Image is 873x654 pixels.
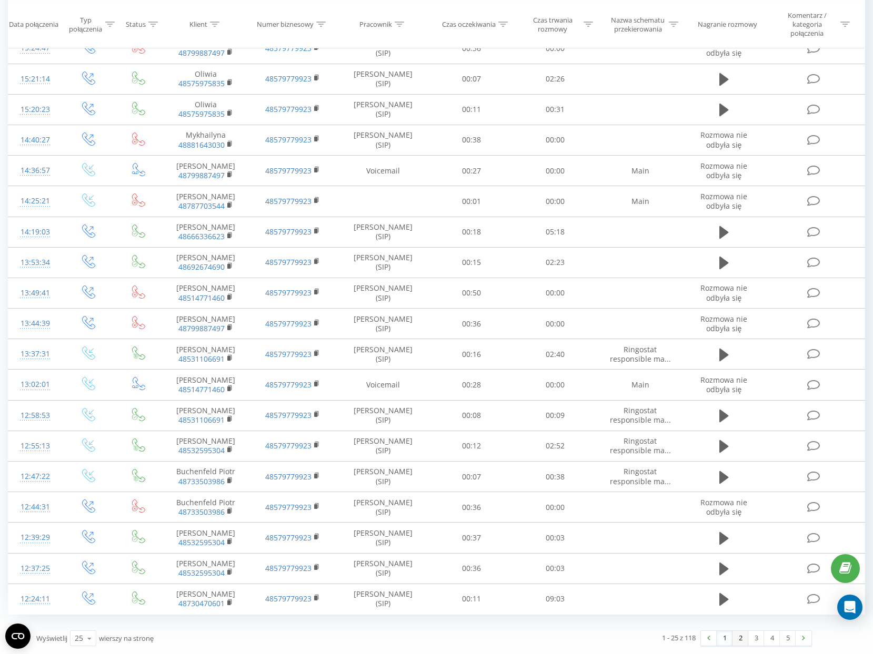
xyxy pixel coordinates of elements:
span: Ringostat responsible ma... [610,344,671,364]
a: 48531106691 [178,415,225,425]
td: Voicemail [336,370,430,400]
div: 13:02:01 [19,374,51,395]
div: Numer biznesowy [257,20,314,29]
td: 02:23 [513,247,597,278]
td: Main [597,186,684,217]
td: [PERSON_NAME] [162,370,249,400]
td: [PERSON_NAME] [162,247,249,278]
td: 09:03 [513,584,597,614]
td: 00:07 [430,64,514,94]
a: 48532595304 [178,568,225,578]
a: 48532595304 [178,537,225,547]
td: 00:11 [430,584,514,614]
td: 00:00 [513,370,597,400]
td: [PERSON_NAME] (SIP) [336,462,430,492]
div: 12:37:25 [19,558,51,579]
div: 12:47:22 [19,466,51,487]
td: [PERSON_NAME] (SIP) [336,553,430,584]
a: 48579779923 [265,349,312,359]
td: [PERSON_NAME] (SIP) [336,431,430,461]
a: 48730470601 [178,598,225,608]
td: [PERSON_NAME] (SIP) [336,247,430,278]
td: [PERSON_NAME] [162,278,249,308]
a: 48579779923 [265,166,312,176]
td: [PERSON_NAME] (SIP) [336,217,430,247]
td: 00:00 [513,278,597,308]
td: Mykhailyna [162,125,249,155]
div: Typ połączenia [69,15,102,33]
div: Czas oczekiwania [442,20,496,29]
td: [PERSON_NAME] (SIP) [336,33,430,64]
a: 2 [732,631,748,646]
a: 48579779923 [265,441,312,451]
div: 14:19:03 [19,222,51,242]
td: [PERSON_NAME] [162,431,249,461]
td: Main [597,156,684,186]
td: 00:03 [513,523,597,553]
td: [PERSON_NAME] (SIP) [336,523,430,553]
td: 00:36 [430,33,514,64]
td: 00:00 [513,309,597,339]
span: Wyświetlij [36,633,67,643]
div: 14:25:21 [19,191,51,211]
td: [PERSON_NAME] (SIP) [336,492,430,523]
a: 48787703544 [178,201,225,211]
td: [PERSON_NAME] [162,186,249,217]
td: 00:00 [513,186,597,217]
div: 14:40:27 [19,130,51,150]
a: 48575975835 [178,78,225,88]
div: Nazwa schematu przekierowania [610,15,666,33]
a: 48579779923 [265,43,312,53]
td: 00:15 [430,247,514,278]
span: Ringostat responsible ma... [610,466,671,486]
td: [PERSON_NAME] [162,33,249,64]
div: 13:37:31 [19,344,51,364]
a: 48733503986 [178,507,225,517]
td: [PERSON_NAME] (SIP) [336,278,430,308]
td: [PERSON_NAME] [162,553,249,584]
td: 00:50 [430,278,514,308]
button: Open CMP widget [5,624,31,649]
a: 48579779923 [265,533,312,543]
td: 00:00 [513,125,597,155]
div: 12:44:31 [19,497,51,517]
a: 48799887497 [178,323,225,333]
a: 48531106691 [178,354,225,364]
td: [PERSON_NAME] [162,156,249,186]
div: 25 [75,633,83,643]
a: 48579779923 [265,196,312,206]
div: Pracownik [359,20,392,29]
a: 48666336623 [178,231,225,241]
td: Oliwia [162,94,249,125]
td: 02:52 [513,431,597,461]
span: Rozmowa nie odbyła się [700,161,747,180]
td: [PERSON_NAME] (SIP) [336,125,430,155]
div: Open Intercom Messenger [837,595,862,620]
div: Status [126,20,146,29]
a: 48579779923 [265,410,312,420]
td: [PERSON_NAME] (SIP) [336,94,430,125]
td: [PERSON_NAME] (SIP) [336,584,430,614]
td: 00:00 [513,33,597,64]
div: 12:58:53 [19,405,51,426]
span: Rozmowa nie odbyła się [700,375,747,394]
td: 00:01 [430,186,514,217]
div: 13:49:41 [19,283,51,303]
div: 15:21:14 [19,69,51,89]
td: 00:38 [430,125,514,155]
div: 13:53:34 [19,252,51,273]
a: 48579779923 [265,319,312,329]
a: 5 [780,631,796,646]
td: Main [597,370,684,400]
div: Data połączenia [9,20,58,29]
td: 00:27 [430,156,514,186]
td: 00:31 [513,94,597,125]
td: [PERSON_NAME] (SIP) [336,339,430,370]
td: 00:09 [513,400,597,431]
div: 12:24:11 [19,589,51,609]
td: 00:16 [430,339,514,370]
span: wierszy na stronę [99,633,154,643]
td: 00:11 [430,94,514,125]
td: [PERSON_NAME] (SIP) [336,309,430,339]
td: 00:12 [430,431,514,461]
